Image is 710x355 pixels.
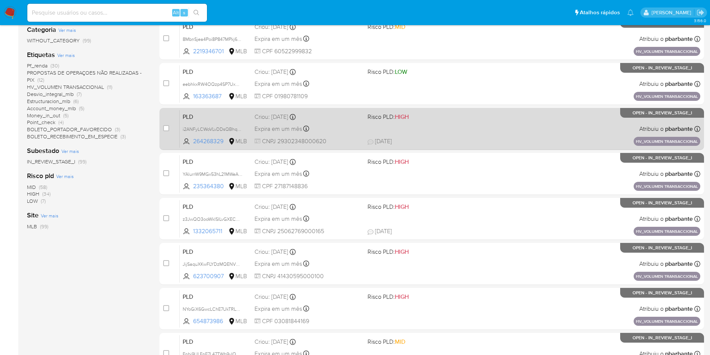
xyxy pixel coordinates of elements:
[189,7,204,18] button: search-icon
[694,18,706,24] span: 3.156.0
[173,9,179,16] span: Alt
[580,9,620,16] span: Atalhos rápidos
[27,8,207,18] input: Pesquise usuários ou casos...
[652,9,694,16] p: priscilla.barbante@mercadopago.com.br
[627,9,634,16] a: Notificações
[697,9,704,16] a: Sair
[183,9,185,16] span: s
